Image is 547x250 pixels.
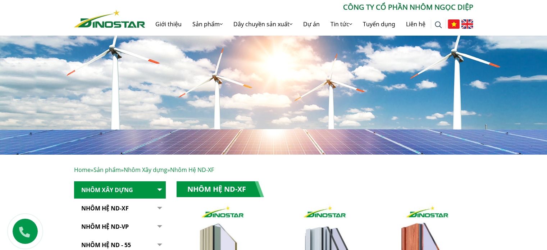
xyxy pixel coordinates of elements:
[325,13,357,36] a: Tin tức
[298,13,325,36] a: Dự án
[461,19,473,29] img: English
[145,2,473,13] p: CÔNG TY CỔ PHẦN NHÔM NGỌC DIỆP
[177,181,264,197] h1: Nhôm Hệ ND-XF
[401,13,431,36] a: Liên hệ
[448,19,460,29] img: Tiếng Việt
[357,13,401,36] a: Tuyển dụng
[74,166,214,174] span: » » »
[170,166,214,174] span: Nhôm Hệ ND-XF
[74,218,166,236] a: Nhôm Hệ ND-VP
[74,166,91,174] a: Home
[74,10,145,28] img: Nhôm Dinostar
[228,13,298,36] a: Dây chuyền sản xuất
[150,13,187,36] a: Giới thiệu
[94,166,121,174] a: Sản phẩm
[74,181,166,199] a: Nhôm Xây dựng
[124,166,167,174] a: Nhôm Xây dựng
[187,13,228,36] a: Sản phẩm
[74,200,166,217] a: Nhôm Hệ ND-XF
[435,21,442,28] img: search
